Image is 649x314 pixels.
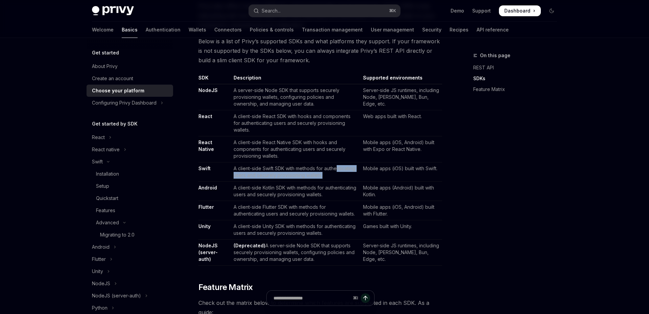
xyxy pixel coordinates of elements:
[250,22,294,38] a: Policies & controls
[87,265,173,277] button: Toggle Unity section
[92,120,138,128] h5: Get started by SDK
[360,74,442,84] th: Supported environments
[473,73,562,84] a: SDKs
[473,84,562,95] a: Feature Matrix
[122,22,138,38] a: Basics
[92,255,106,263] div: Flutter
[92,62,118,70] div: About Privy
[360,220,442,240] td: Games built with Unity.
[360,162,442,182] td: Mobile apps (iOS) built with Swift.
[189,22,206,38] a: Wallets
[92,87,144,95] div: Choose your platform
[87,241,173,253] button: Toggle Android section
[92,304,107,312] div: Python
[472,7,491,14] a: Support
[451,7,464,14] a: Demo
[96,170,119,178] div: Installation
[231,220,360,240] td: A client-side Unity SDK with methods for authenticating users and securely provisioning wallets.
[92,267,103,275] div: Unity
[100,231,135,239] div: Migrating to 2.0
[92,49,119,57] h5: Get started
[473,62,562,73] a: REST API
[214,22,242,38] a: Connectors
[87,131,173,143] button: Toggle React section
[87,302,173,314] button: Toggle Python section
[198,113,212,119] a: React
[92,74,133,83] div: Create an account
[198,223,211,229] a: Unity
[360,240,442,266] td: Server-side JS runtimes, including Node, [PERSON_NAME], Bun, Edge, etc.
[231,240,360,266] td: A server-side Node SDK that supports securely provisioning wallets, configuring policies and owne...
[273,291,350,306] input: Ask a question...
[360,110,442,136] td: Web apps built with React.
[360,84,442,110] td: Server-side JS runtimes, including Node, [PERSON_NAME], Bun, Edge, etc.
[87,192,173,204] a: Quickstart
[92,133,105,141] div: React
[96,219,119,227] div: Advanced
[96,182,109,190] div: Setup
[249,5,400,17] button: Open search
[87,85,173,97] a: Choose your platform
[87,204,173,217] a: Features
[371,22,414,38] a: User management
[198,282,253,293] span: Feature Matrix
[198,139,214,152] a: React Native
[96,206,115,215] div: Features
[87,72,173,85] a: Create an account
[87,180,173,192] a: Setup
[231,74,360,84] th: Description
[360,136,442,162] td: Mobile apps (iOS, Android) built with Expo or React Native.
[302,22,363,38] a: Transaction management
[499,5,541,16] a: Dashboard
[87,277,173,290] button: Toggle NodeJS section
[477,22,509,38] a: API reference
[87,143,173,156] button: Toggle React native section
[360,201,442,220] td: Mobile apps (iOS, Android) built with Flutter.
[87,60,173,72] a: About Privy
[87,168,173,180] a: Installation
[92,22,114,38] a: Welcome
[87,156,173,168] button: Toggle Swift section
[198,37,442,65] span: Below is a list of Privy’s supported SDKs and what platforms they support. If your framework is n...
[231,84,360,110] td: A server-side Node SDK that supports securely provisioning wallets, configuring policies and owne...
[87,97,173,109] button: Toggle Configuring Privy Dashboard section
[504,7,530,14] span: Dashboard
[96,194,118,202] div: Quickstart
[92,99,157,107] div: Configuring Privy Dashboard
[87,253,173,265] button: Toggle Flutter section
[422,22,441,38] a: Security
[231,110,360,136] td: A client-side React SDK with hooks and components for authenticating users and securely provision...
[198,243,218,262] a: NodeJS (server-auth)
[389,8,396,14] span: ⌘ K
[92,6,134,16] img: dark logo
[92,243,110,251] div: Android
[92,292,141,300] div: NodeJS (server-auth)
[198,87,218,93] a: NodeJS
[92,145,120,154] div: React native
[480,51,510,60] span: On this page
[360,182,442,201] td: Mobile apps (Android) built with Kotlin.
[450,22,468,38] a: Recipes
[198,74,231,84] th: SDK
[198,204,214,210] a: Flutter
[87,229,173,241] a: Migrating to 2.0
[92,279,110,288] div: NodeJS
[234,243,265,248] strong: (Deprecated)
[262,7,281,15] div: Search...
[231,162,360,182] td: A client-side Swift SDK with methods for authenticating users and securely provisioning wallets.
[87,217,173,229] button: Toggle Advanced section
[146,22,181,38] a: Authentication
[231,201,360,220] td: A client-side Flutter SDK with methods for authenticating users and securely provisioning wallets.
[361,293,370,303] button: Send message
[198,165,211,172] a: Swift
[231,136,360,162] td: A client-side React Native SDK with hooks and components for authenticating users and securely pr...
[198,185,217,191] a: Android
[87,290,173,302] button: Toggle NodeJS (server-auth) section
[231,182,360,201] td: A client-side Kotlin SDK with methods for authenticating users and securely provisioning wallets.
[92,158,103,166] div: Swift
[546,5,557,16] button: Toggle dark mode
